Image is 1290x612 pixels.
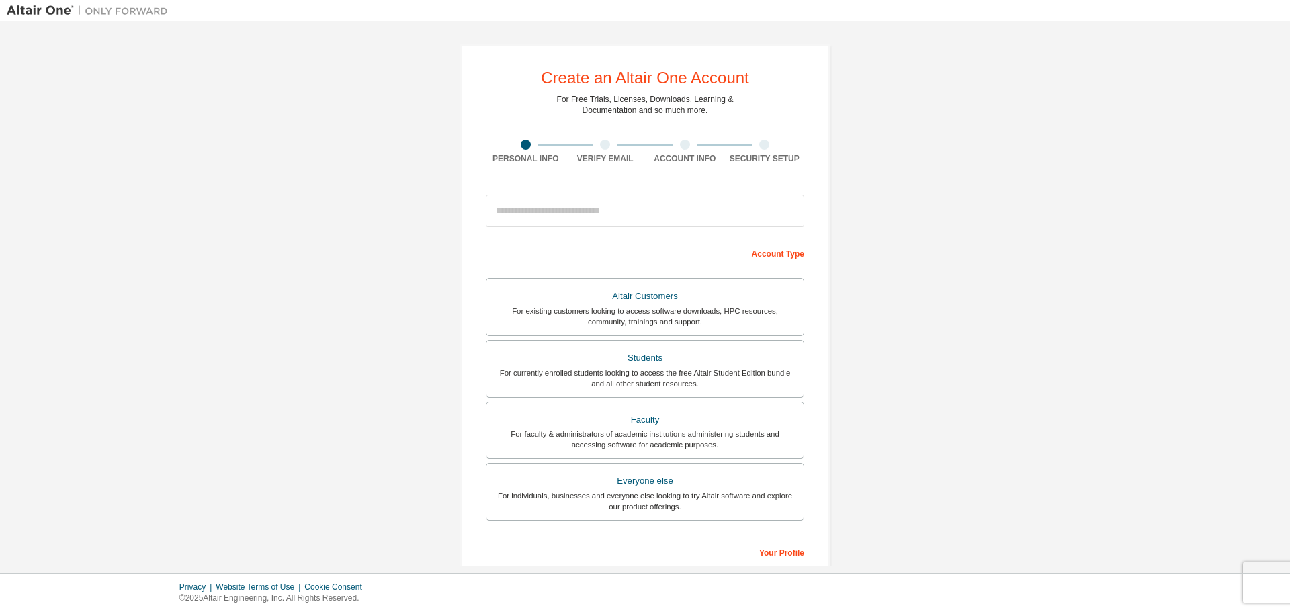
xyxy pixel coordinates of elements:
[494,490,795,512] div: For individuals, businesses and everyone else looking to try Altair software and explore our prod...
[494,367,795,389] div: For currently enrolled students looking to access the free Altair Student Edition bundle and all ...
[179,593,370,604] p: © 2025 Altair Engineering, Inc. All Rights Reserved.
[494,410,795,429] div: Faculty
[179,582,216,593] div: Privacy
[557,94,734,116] div: For Free Trials, Licenses, Downloads, Learning & Documentation and so much more.
[494,429,795,450] div: For faculty & administrators of academic institutions administering students and accessing softwa...
[7,4,175,17] img: Altair One
[494,287,795,306] div: Altair Customers
[494,349,795,367] div: Students
[486,153,566,164] div: Personal Info
[216,582,304,593] div: Website Terms of Use
[494,472,795,490] div: Everyone else
[566,153,646,164] div: Verify Email
[645,153,725,164] div: Account Info
[541,70,749,86] div: Create an Altair One Account
[304,582,370,593] div: Cookie Consent
[494,306,795,327] div: For existing customers looking to access software downloads, HPC resources, community, trainings ...
[725,153,805,164] div: Security Setup
[486,242,804,263] div: Account Type
[486,541,804,562] div: Your Profile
